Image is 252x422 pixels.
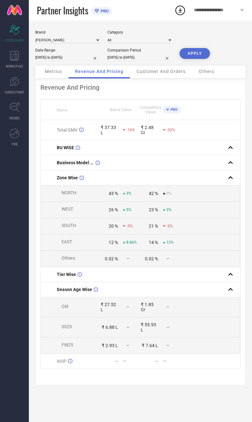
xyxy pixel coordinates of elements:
input: Select date range [35,54,99,61]
div: 0.02 % [105,256,118,261]
div: 14 % [149,240,158,245]
span: 0% [166,191,172,196]
span: SCORECARDS [5,38,24,43]
div: 26 % [109,207,118,212]
div: — [155,359,158,364]
span: Season Age Wise [57,287,92,292]
div: ₹ 1.85 Cr [141,302,158,312]
span: Metrics [45,69,62,74]
input: Select comparison period [107,54,172,61]
span: Total GMV [57,127,78,133]
div: — [115,359,118,364]
div: — [163,359,180,363]
div: 42 % [149,191,158,196]
span: — [166,256,169,261]
div: ₹ 7.64 L [142,343,158,348]
div: Revenue And Pricing [40,84,240,91]
div: ₹ 37.33 L [101,125,118,135]
span: — [166,343,169,348]
span: EAST [62,239,72,244]
span: Revenue And Pricing [75,69,123,74]
span: AISP [57,359,66,364]
span: WORKSPACE [6,64,23,69]
span: Name [57,108,67,112]
span: -3% [126,224,133,228]
span: 12% [166,240,174,245]
div: Open download list [174,4,186,16]
span: Tier Wise [57,272,76,277]
span: Zone Wise [57,175,78,180]
div: — [123,359,140,363]
span: BU WISE [57,145,74,150]
span: — [166,325,169,329]
div: Comparison Period [107,48,172,53]
div: ₹ 27.52 L [101,302,118,312]
span: — [126,256,129,261]
span: SUGGESTIONS [5,90,24,94]
span: FW25 [62,342,73,347]
span: Old [62,304,68,309]
span: 8.86% [126,240,137,245]
span: Partner Insights [37,4,88,17]
span: Competitors Value [140,105,161,114]
div: Brand [35,30,99,35]
span: WEST [62,207,73,212]
div: ₹ 2.48 Cr [141,125,158,135]
span: -16% [126,128,135,132]
span: PRO [99,9,109,13]
span: TRENDS [9,116,20,120]
span: -2% [166,224,173,228]
span: Others [199,69,214,74]
div: ₹ 55.93 L [141,322,158,332]
span: — [126,343,129,348]
div: 0.02 % [145,256,158,261]
span: SS25 [62,324,72,329]
span: — [126,325,129,329]
div: 12 % [109,240,118,245]
span: — [126,305,129,309]
div: 43 % [109,191,118,196]
span: 5% [126,207,131,212]
span: Customer And Orders [137,69,186,74]
span: -32% [166,128,175,132]
span: FWD [12,142,18,146]
span: 3% [166,207,172,212]
span: Brand Value [110,108,131,112]
span: Business Model Wise [57,160,94,165]
div: Category [107,30,172,35]
span: PRO [169,108,178,112]
span: — [166,305,169,309]
div: 21 % [149,223,158,229]
div: 23 % [149,207,158,212]
span: Others [62,256,75,261]
div: Date Range [35,48,99,53]
span: NORTH [62,190,76,195]
div: 20 % [109,223,118,229]
span: SOUTH [62,223,76,228]
button: APPLY [180,48,210,59]
div: ₹ 2.93 L [102,343,118,348]
span: 3% [126,191,131,196]
div: ₹ 6.88 L [102,325,118,330]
